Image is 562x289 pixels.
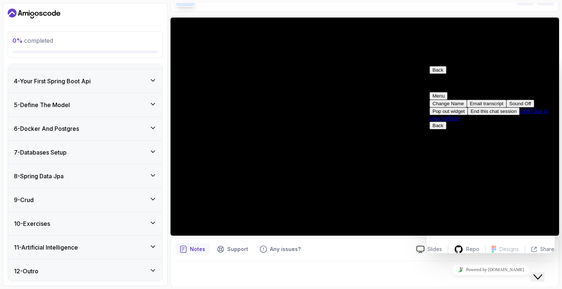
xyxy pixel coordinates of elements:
[8,188,162,212] button: 9-Crud
[14,195,34,204] h3: 9 - Crud
[14,219,50,228] h3: 10 - Exercises
[8,259,162,283] button: 12-Outro
[8,212,162,235] button: 10-Exercises
[8,164,162,188] button: 8-Spring Data Jpa
[14,124,79,133] h3: 6 - Docker And Postgres
[8,8,60,19] a: Dashboard
[255,243,305,255] button: Feedback button
[227,246,248,253] p: Support
[8,117,162,140] button: 6-Docker And Postgres
[14,243,78,252] h3: 11 - Artificial Intelligence
[531,260,555,282] iframe: chat widget
[427,262,555,278] iframe: chat widget
[12,37,23,44] span: 0 %
[213,243,252,255] button: Support button
[8,69,162,93] button: 4-Your First Spring Boot Api
[270,246,301,253] p: Any issues?
[8,141,162,164] button: 7-Databases Setup
[411,246,448,253] a: Slides
[427,63,555,253] iframe: chat widget
[8,93,162,117] button: 5-Define The Model
[14,172,64,180] h3: 8 - Spring Data Jpa
[12,37,53,44] span: completed
[8,236,162,259] button: 11-Artificial Intelligence
[14,77,91,85] h3: 4 - Your First Spring Boot Api
[14,267,38,275] h3: 12 - Outro
[175,243,210,255] button: notes button
[14,148,67,157] h3: 7 - Databases Setup
[190,246,205,253] p: Notes
[14,100,70,109] h3: 5 - Define The Model
[171,18,559,236] iframe: 1 - Spring vs Spring Boot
